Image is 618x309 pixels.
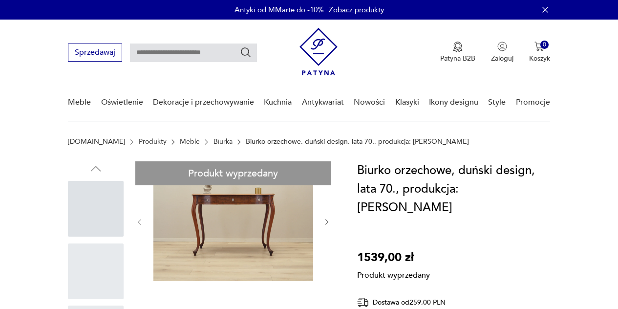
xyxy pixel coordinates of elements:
p: Produkt wyprzedany [357,267,430,281]
a: Antykwariat [302,84,344,121]
p: Antyki od MMarte do -10% [234,5,324,15]
p: Biurko orzechowe, duński design, lata 70., produkcja: [PERSON_NAME] [246,138,469,146]
a: Biurka [213,138,233,146]
a: [DOMAIN_NAME] [68,138,125,146]
div: 0 [540,41,549,49]
img: Ikona koszyka [534,42,544,51]
h1: Biurko orzechowe, duński design, lata 70., produkcja: [PERSON_NAME] [357,161,550,217]
button: Szukaj [240,46,252,58]
a: Meble [180,138,200,146]
p: Zaloguj [491,54,513,63]
a: Sprzedawaj [68,50,122,57]
a: Style [488,84,506,121]
a: Ikony designu [429,84,478,121]
a: Produkty [139,138,167,146]
img: Patyna - sklep z meblami i dekoracjami vintage [299,28,338,75]
button: Sprzedawaj [68,44,122,62]
button: 0Koszyk [529,42,550,63]
button: Zaloguj [491,42,513,63]
div: Dostawa od 259,00 PLN [357,296,474,309]
a: Meble [68,84,91,121]
img: Ikona dostawy [357,296,369,309]
button: Patyna B2B [440,42,475,63]
a: Kuchnia [264,84,292,121]
a: Ikona medaluPatyna B2B [440,42,475,63]
a: Nowości [354,84,385,121]
a: Oświetlenie [101,84,143,121]
a: Dekoracje i przechowywanie [153,84,254,121]
a: Klasyki [395,84,419,121]
p: 1539,00 zł [357,248,430,267]
img: Ikona medalu [453,42,463,52]
a: Promocje [516,84,550,121]
a: Zobacz produkty [329,5,384,15]
p: Koszyk [529,54,550,63]
p: Patyna B2B [440,54,475,63]
img: Ikonka użytkownika [497,42,507,51]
